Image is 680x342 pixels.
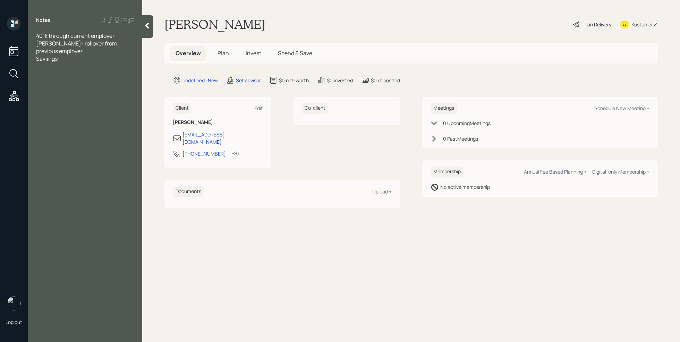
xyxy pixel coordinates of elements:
[371,77,400,84] div: $0 deposited
[443,119,491,127] div: 0 Upcoming Meeting s
[173,119,263,125] h6: [PERSON_NAME]
[164,17,265,32] h1: [PERSON_NAME]
[7,297,21,310] img: retirable_logo.png
[584,21,611,28] div: Plan Delivery
[431,102,457,114] h6: Meetings
[254,105,263,111] div: Edit
[302,102,328,114] h6: Co-client
[524,168,587,175] div: Annual Fee Based Planning +
[182,131,263,145] div: [EMAIL_ADDRESS][DOMAIN_NAME]
[279,77,309,84] div: $0 net-worth
[594,105,649,111] div: Schedule New Meeting +
[36,40,118,55] span: [PERSON_NAME]- rollover from previous employer
[236,77,261,84] div: Set advisor
[218,49,229,57] span: Plan
[173,186,204,197] h6: Documents
[592,168,649,175] div: Digital-only Membership +
[431,166,464,177] h6: Membership
[327,77,353,84] div: $0 invested
[631,21,653,28] div: Kustomer
[182,150,226,157] div: [PHONE_NUMBER]
[440,183,490,191] div: No active membership
[36,55,58,62] span: Saviings
[176,49,201,57] span: Overview
[372,188,392,195] div: Upload +
[231,150,240,157] div: PST
[443,135,478,142] div: 0 Past Meeting s
[173,102,192,114] h6: Client
[182,77,218,84] div: undefined · New
[246,49,261,57] span: Invest
[36,32,114,40] span: 401k through current employer
[6,319,22,325] div: Log out
[278,49,312,57] span: Spend & Save
[36,17,50,24] label: Notes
